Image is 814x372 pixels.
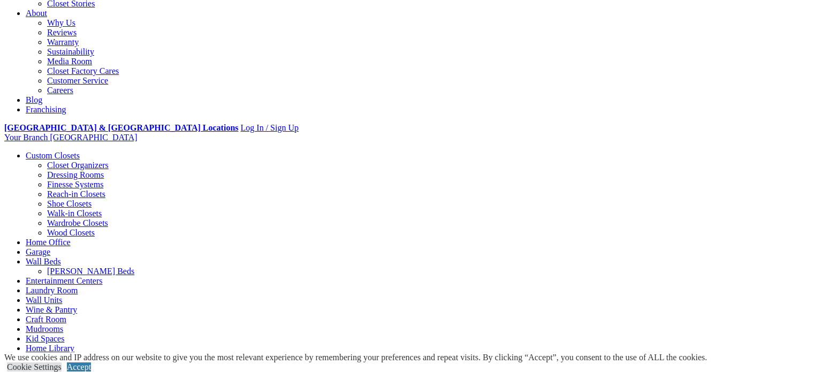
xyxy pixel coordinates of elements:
a: Walk-in Closets [47,209,102,218]
span: [GEOGRAPHIC_DATA] [50,133,137,142]
a: Home Library [26,344,74,353]
a: Reach-in Closets [47,189,105,199]
a: Sustainability [47,47,94,56]
a: Wardrobe Closets [47,218,108,227]
a: Garage [26,247,50,256]
a: Laundry Room [26,286,78,295]
a: Wood Closets [47,228,95,237]
a: Closet Factory Cares [47,66,119,75]
a: Finesse Systems [47,180,103,189]
a: Shoe Closets [47,199,92,208]
a: Why Us [47,18,75,27]
a: Closet Organizers [47,161,109,170]
a: Wine & Pantry [26,305,77,314]
a: Craft Room [26,315,66,324]
a: Cookie Settings [7,362,62,371]
a: [PERSON_NAME] Beds [47,267,134,276]
a: Custom Closets [26,151,80,160]
a: [GEOGRAPHIC_DATA] & [GEOGRAPHIC_DATA] Locations [4,123,238,132]
span: Your Branch [4,133,48,142]
a: Accept [67,362,91,371]
a: Careers [47,86,73,95]
a: Warranty [47,37,79,47]
a: Customer Service [47,76,108,85]
a: Home Office [26,238,71,247]
a: About [26,9,47,18]
a: Mudrooms [26,324,63,333]
a: Blog [26,95,42,104]
a: Media Room [47,57,92,66]
a: Your Branch [GEOGRAPHIC_DATA] [4,133,138,142]
a: Wall Units [26,295,62,305]
a: Entertainment Centers [26,276,103,285]
div: We use cookies and IP address on our website to give you the most relevant experience by remember... [4,353,707,362]
a: Wall Beds [26,257,61,266]
a: Franchising [26,105,66,114]
a: Dressing Rooms [47,170,104,179]
a: Reviews [47,28,77,37]
a: Kid Spaces [26,334,64,343]
a: Log In / Sign Up [240,123,298,132]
